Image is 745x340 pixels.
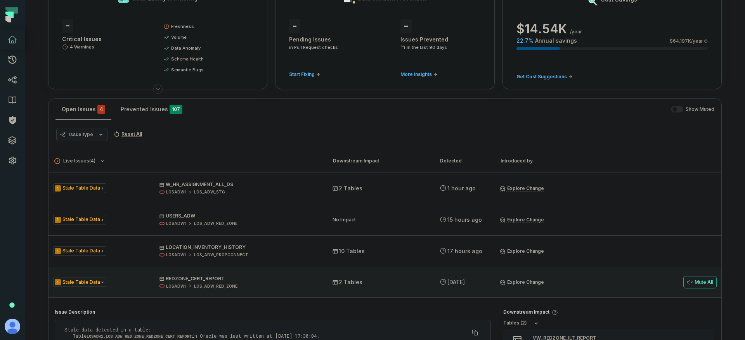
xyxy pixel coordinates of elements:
div: LOS_ADW_RED_ZONE [194,283,237,289]
p: REDZONE_CERT_REPORT [159,276,319,282]
a: Get Cost Suggestions [516,74,572,80]
span: More insights [400,71,432,78]
span: - [62,19,73,33]
span: Issue Type [53,215,106,224]
div: Issues Prevented [400,36,481,43]
span: 2 Tables [333,278,362,286]
button: Issue type [56,128,107,141]
span: Issue type [69,131,93,138]
span: semantic bugs [171,67,204,73]
span: freshness [171,23,194,29]
span: schema health [171,56,204,62]
span: in Pull Request checks [289,44,338,50]
span: Live Issues ( 4 ) [54,158,95,164]
span: 107 [170,105,182,114]
img: avatar of Aviel Bar-Yossef [5,319,20,334]
p: USERS_ADW [159,213,319,219]
div: Pending Issues [289,36,369,43]
span: In the last 90 days [407,44,447,50]
div: No Impact [333,217,356,223]
a: More insights [400,71,437,78]
button: Reset All [111,128,145,140]
span: Issue Type [53,246,106,256]
div: Show Muted [192,106,714,113]
span: Severity [55,248,61,254]
relative-time: Sep 25, 2025, 12:34 AM GMT+3 [447,216,482,223]
div: LOSADW1 [166,221,186,226]
span: - [400,19,412,33]
relative-time: Sep 23, 2025, 9:32 PM GMT+3 [447,279,465,285]
div: LOSADW1 [166,283,186,289]
p: LOCATION_INVENTORY_HISTORY [159,244,319,250]
button: Mute All [683,276,717,288]
div: LOS_ADW_RED_ZONE [194,221,237,226]
code: LOSADW1.LOS_ADW_RED_ZONE.REDZONE_CERT_REPORT [87,334,192,339]
button: Live Issues(4) [54,158,319,164]
span: 10 Tables [333,247,365,255]
span: data anomaly [171,45,201,51]
span: Issue Type [53,278,106,287]
span: Get Cost Suggestions [516,74,567,80]
span: Start Fixing [289,71,315,78]
button: Open Issues [55,99,111,120]
span: Severity [55,185,61,192]
div: LOSADW1 [166,189,186,195]
span: 4 Warnings [70,44,94,50]
button: Prevented Issues [114,99,189,120]
a: Explore Change [500,185,544,192]
div: Detected [440,157,487,164]
h4: Downstream Impact [503,309,715,316]
div: Downstream Impact [333,157,426,164]
div: Tooltip anchor [9,302,16,309]
span: Annual savings [535,37,577,45]
p: W_HR_ASSIGNMENT_ALL_DS [159,181,319,188]
span: Severity [55,217,61,223]
div: LOS_ADW_PROPCONNECT [194,252,248,258]
span: /year [570,29,582,35]
a: Start Fixing [289,71,320,78]
div: Introduced by [501,157,570,164]
span: critical issues and errors combined [97,105,105,114]
relative-time: Sep 24, 2025, 10:34 PM GMT+3 [447,248,482,254]
h4: Issue Description [55,309,491,315]
span: $ 14.54K [516,21,567,37]
span: Severity [55,279,61,285]
span: $ 64.197K /year [670,38,703,44]
span: - [289,19,300,33]
div: LOS_ADW_STG [194,189,225,195]
span: Issue Type [53,183,106,193]
span: 2 Tables [333,185,362,192]
a: Explore Change [500,279,544,285]
div: Critical Issues [62,35,149,43]
div: LOSADW1 [166,252,186,258]
a: Explore Change [500,248,544,254]
relative-time: Sep 25, 2025, 2:32 PM GMT+3 [447,185,476,192]
h5: table s ( 2 ) [503,320,527,326]
span: volume [171,34,187,40]
a: Explore Change [500,217,544,223]
button: tables (2) [503,320,539,326]
span: 22.7 % [516,37,534,45]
